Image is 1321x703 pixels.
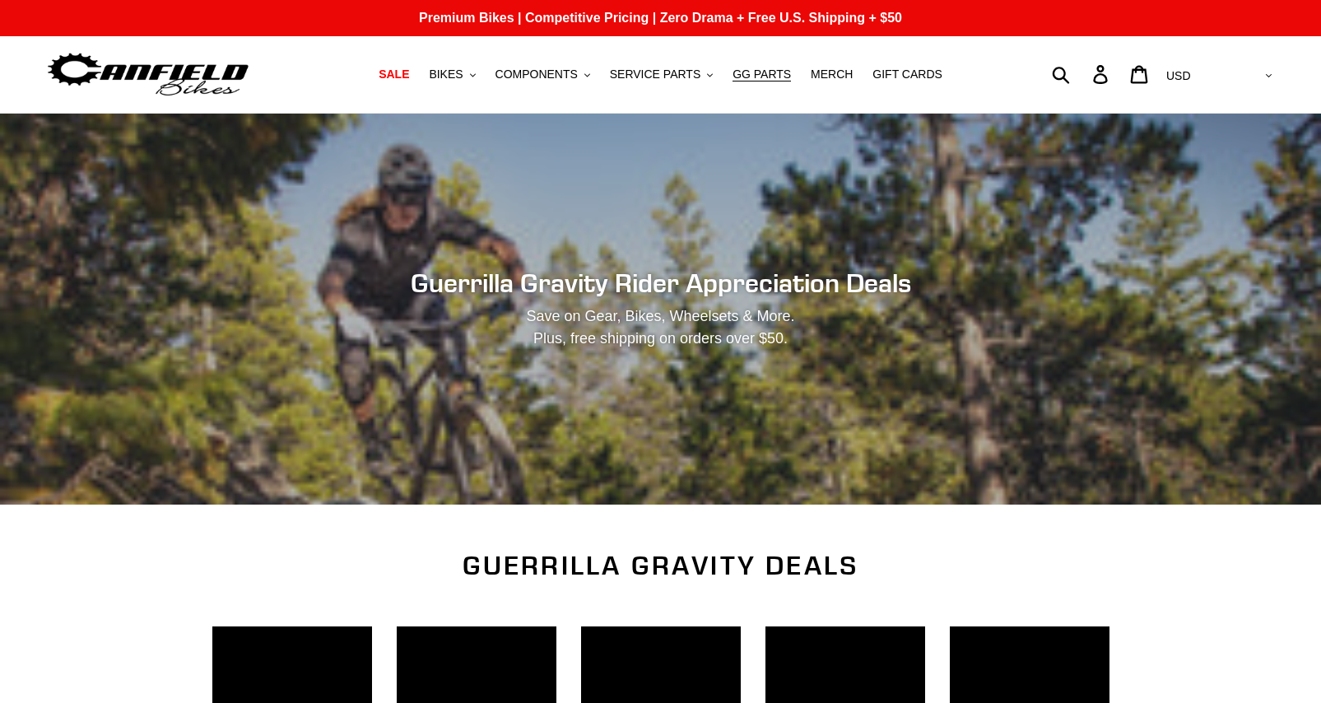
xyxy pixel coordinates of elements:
[324,305,998,350] p: Save on Gear, Bikes, Wheelsets & More. Plus, free shipping on orders over $50.
[429,68,463,81] span: BIKES
[811,68,853,81] span: MERCH
[602,63,721,86] button: SERVICE PARTS
[864,63,951,86] a: GIFT CARDS
[379,68,409,81] span: SALE
[724,63,799,86] a: GG PARTS
[421,63,483,86] button: BIKES
[212,550,1109,581] h2: Guerrilla Gravity Deals
[487,63,598,86] button: COMPONENTS
[1061,56,1103,92] input: Search
[610,68,700,81] span: SERVICE PARTS
[45,49,251,100] img: Canfield Bikes
[495,68,578,81] span: COMPONENTS
[802,63,861,86] a: MERCH
[733,68,791,81] span: GG PARTS
[370,63,417,86] a: SALE
[872,68,942,81] span: GIFT CARDS
[212,268,1109,299] h2: Guerrilla Gravity Rider Appreciation Deals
